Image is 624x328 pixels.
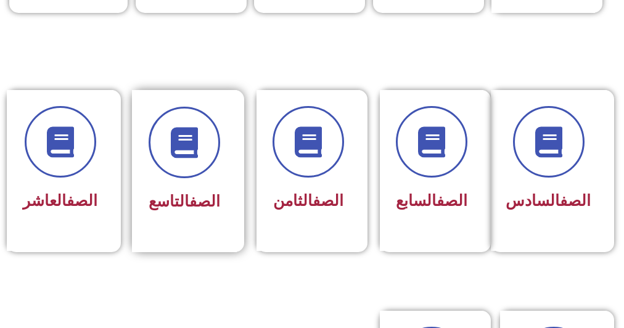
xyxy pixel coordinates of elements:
[149,192,220,210] span: التاسع
[67,192,97,210] a: الصف
[189,192,220,210] a: الصف
[273,192,343,210] span: الثامن
[23,192,97,210] span: العاشر
[437,192,467,210] a: الصف
[560,192,591,210] a: الصف
[396,192,467,210] span: السابع
[313,192,343,210] a: الصف
[506,192,591,210] span: السادس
